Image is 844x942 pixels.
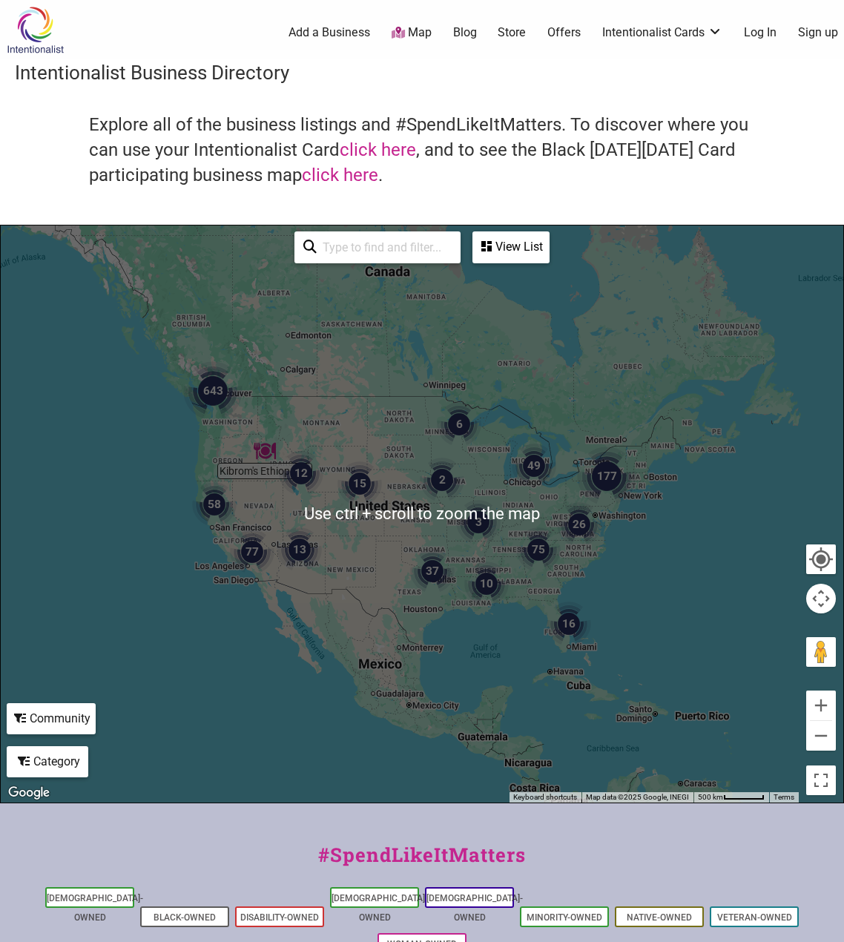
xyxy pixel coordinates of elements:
[516,527,561,572] div: 75
[7,746,88,777] div: Filter by category
[512,444,556,488] div: 49
[230,530,274,574] div: 77
[7,703,96,734] div: Filter by Community
[192,482,237,527] div: 58
[806,584,836,613] button: Map camera controls
[420,458,464,502] div: 2
[410,549,455,593] div: 37
[279,451,323,495] div: 12
[340,139,416,160] a: click here
[453,24,477,41] a: Blog
[4,783,53,803] img: Google
[557,502,601,547] div: 26
[437,402,481,447] div: 6
[698,793,723,801] span: 500 km
[717,912,792,923] a: Veteran-Owned
[240,912,319,923] a: Disability-Owned
[513,792,577,803] button: Keyboard shortcuts
[392,24,432,42] a: Map
[294,231,461,263] div: Type to search and filter
[527,912,602,923] a: Minority-Owned
[317,233,452,262] input: Type to find and filter...
[8,748,87,776] div: Category
[577,447,636,506] div: 177
[798,24,838,41] a: Sign up
[774,793,794,801] a: Terms (opens in new tab)
[498,24,526,41] a: Store
[474,233,548,261] div: View List
[4,783,53,803] a: Open this area in Google Maps (opens a new window)
[89,113,755,188] h4: Explore all of the business listings and #SpendLikeItMatters. To discover where you can use your ...
[464,561,509,606] div: 10
[47,893,143,923] a: [DEMOGRAPHIC_DATA]-Owned
[254,440,276,462] div: Kibrom's Ethiopean & Eritrean Food
[15,59,829,86] h3: Intentionalist Business Directory
[183,361,243,421] div: 643
[627,912,692,923] a: Native-Owned
[806,721,836,751] button: Zoom out
[472,231,550,263] div: See a list of the visible businesses
[547,602,591,646] div: 16
[337,461,382,506] div: 15
[289,24,370,41] a: Add a Business
[602,24,722,41] a: Intentionalist Cards
[277,527,322,572] div: 13
[547,24,581,41] a: Offers
[586,793,689,801] span: Map data ©2025 Google, INEGI
[806,544,836,574] button: Your Location
[332,893,428,923] a: [DEMOGRAPHIC_DATA]-Owned
[806,637,836,667] button: Drag Pegman onto the map to open Street View
[302,165,378,185] a: click here
[456,500,501,544] div: 3
[693,792,769,803] button: Map Scale: 500 km per 52 pixels
[154,912,216,923] a: Black-Owned
[8,705,94,733] div: Community
[806,691,836,720] button: Zoom in
[744,24,777,41] a: Log In
[426,893,523,923] a: [DEMOGRAPHIC_DATA]-Owned
[805,765,837,796] button: Toggle fullscreen view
